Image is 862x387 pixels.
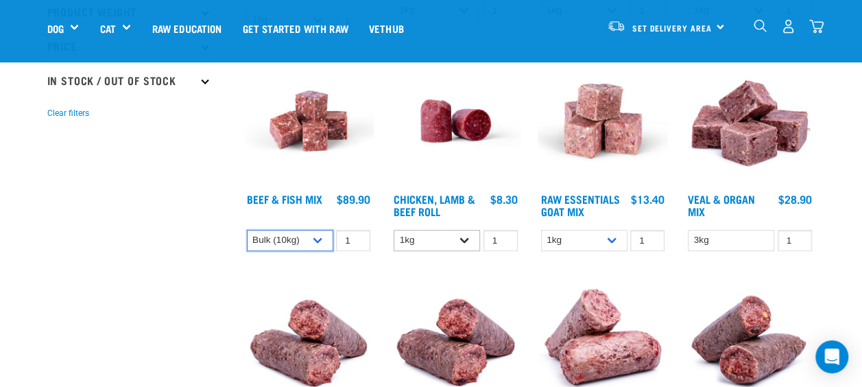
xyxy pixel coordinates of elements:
[337,193,370,205] div: $89.90
[809,19,824,34] img: home-icon@2x.png
[394,196,475,214] a: Chicken, Lamb & Beef Roll
[483,230,518,251] input: 1
[47,107,89,119] button: Clear filters
[336,230,370,251] input: 1
[778,230,812,251] input: 1
[243,56,374,187] img: Beef Mackerel 1
[141,1,232,56] a: Raw Education
[490,193,518,205] div: $8.30
[630,230,665,251] input: 1
[632,25,712,30] span: Set Delivery Area
[541,196,620,214] a: Raw Essentials Goat Mix
[781,19,795,34] img: user.png
[247,196,322,202] a: Beef & Fish Mix
[232,1,359,56] a: Get started with Raw
[778,193,812,205] div: $28.90
[815,340,848,373] div: Open Intercom Messenger
[359,1,414,56] a: Vethub
[688,196,755,214] a: Veal & Organ Mix
[47,21,64,36] a: Dog
[99,21,115,36] a: Cat
[631,193,665,205] div: $13.40
[754,19,767,32] img: home-icon-1@2x.png
[607,20,625,32] img: van-moving.png
[538,56,669,187] img: Goat M Ix 38448
[390,56,521,187] img: Raw Essentials Chicken Lamb Beef Bulk Minced Raw Dog Food Roll Unwrapped
[47,63,212,97] p: In Stock / Out Of Stock
[684,56,815,187] img: 1158 Veal Organ Mix 01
